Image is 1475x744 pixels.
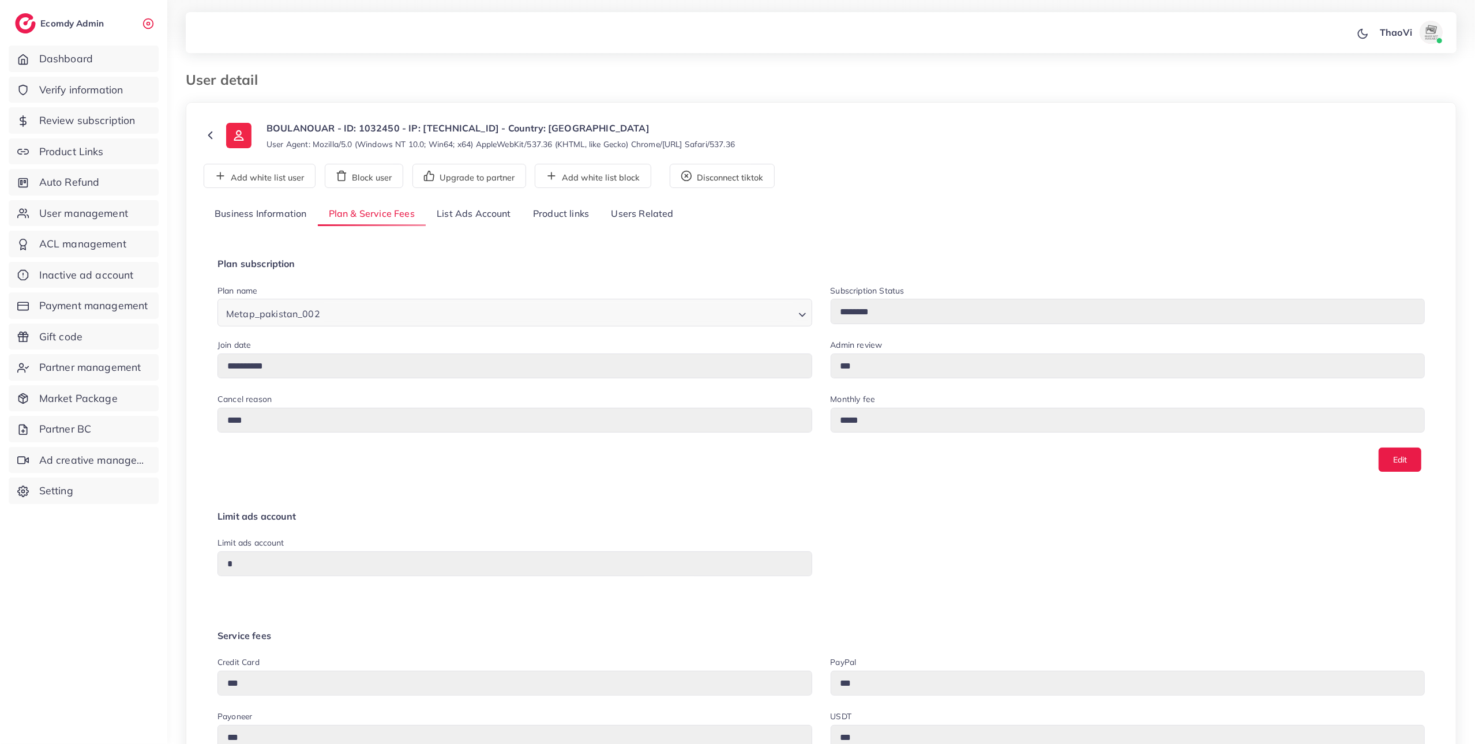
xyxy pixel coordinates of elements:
a: logoEcomdy Admin [15,13,107,33]
input: Search for option [324,303,794,322]
a: Verify information [9,77,159,103]
span: Dashboard [39,51,93,66]
span: Partner BC [39,422,92,437]
span: Partner management [39,360,141,375]
span: Market Package [39,391,118,406]
a: Business Information [204,202,318,227]
a: Dashboard [9,46,159,72]
label: Subscription Status [831,285,904,296]
p: ThaoVi [1380,25,1412,39]
span: Inactive ad account [39,268,134,283]
button: Disconnect tiktok [670,164,775,188]
a: Inactive ad account [9,262,159,288]
span: ACL management [39,236,126,251]
label: Payoneer [217,711,252,722]
label: PayPal [831,656,857,668]
a: Partner management [9,354,159,381]
a: Product links [522,202,600,227]
label: USDT [831,711,852,722]
a: Partner BC [9,416,159,442]
a: Review subscription [9,107,159,134]
a: Setting [9,478,159,504]
p: BOULANOUAR - ID: 1032450 - IP: [TECHNICAL_ID] - Country: [GEOGRAPHIC_DATA] [267,121,735,135]
span: Auto Refund [39,175,100,190]
h4: Service fees [217,630,1425,641]
a: Market Package [9,385,159,412]
label: Plan name [217,285,257,296]
h4: Limit ads account [217,511,1425,522]
a: Product Links [9,138,159,165]
small: User Agent: Mozilla/5.0 (Windows NT 10.0; Win64; x64) AppleWebKit/537.36 (KHTML, like Gecko) Chro... [267,138,735,150]
a: Users Related [600,202,684,227]
a: List Ads Account [426,202,522,227]
div: Search for option [217,299,812,326]
h2: Ecomdy Admin [40,18,107,29]
img: logo [15,13,36,33]
label: Limit ads account [217,537,284,548]
img: ic-user-info.36bf1079.svg [226,123,252,148]
a: Auto Refund [9,169,159,196]
button: Upgrade to partner [412,164,526,188]
button: Add white list user [204,164,316,188]
span: Payment management [39,298,148,313]
span: Gift code [39,329,82,344]
button: Add white list block [535,164,651,188]
a: Plan & Service Fees [318,202,426,227]
span: Product Links [39,144,104,159]
span: Metap_pakistan_002 [224,306,322,322]
a: ThaoViavatar [1373,21,1447,44]
a: Ad creative management [9,447,159,474]
img: avatar [1420,21,1443,44]
label: Admin review [831,339,883,351]
label: Join date [217,339,251,351]
span: User management [39,206,128,221]
a: Gift code [9,324,159,350]
a: Payment management [9,292,159,319]
span: Setting [39,483,73,498]
span: Review subscription [39,113,136,128]
button: Edit [1379,448,1421,471]
label: Monthly fee [831,393,876,405]
label: Credit card [217,656,260,668]
label: Cancel reason [217,393,272,405]
a: ACL management [9,231,159,257]
h4: Plan subscription [217,258,1425,269]
span: Verify information [39,82,123,97]
span: Ad creative management [39,453,150,468]
a: User management [9,200,159,227]
button: Block user [325,164,403,188]
h3: User detail [186,72,267,88]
